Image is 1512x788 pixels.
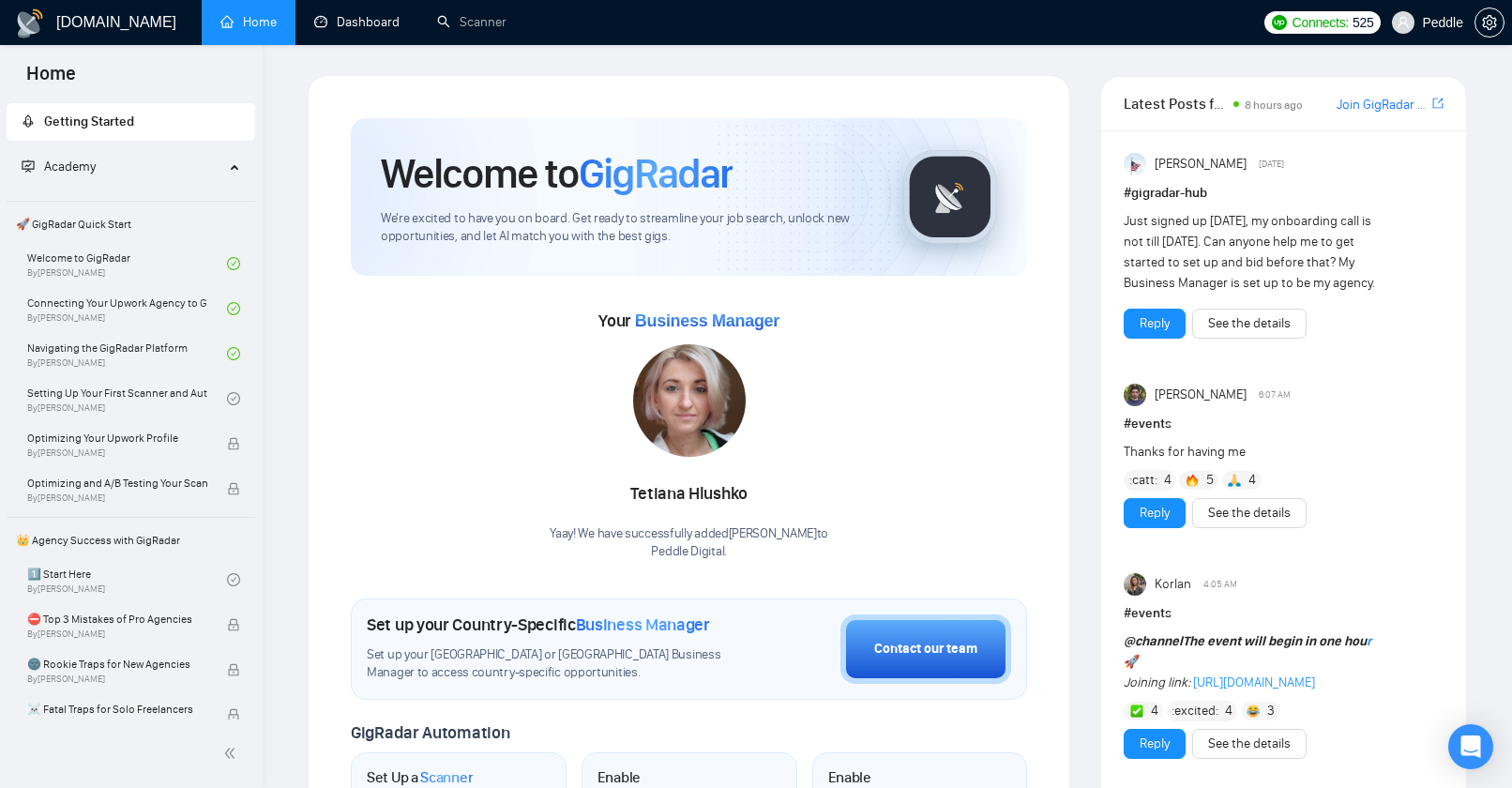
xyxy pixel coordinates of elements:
[633,344,746,457] img: 1686859721241-1.jpg
[367,646,747,682] span: Set up your [GEOGRAPHIC_DATA] or [GEOGRAPHIC_DATA] Business Manager to access country-specific op...
[22,159,35,173] span: fund-projection-screen
[227,392,240,405] span: check-circle
[1432,95,1444,113] a: export
[381,148,733,199] h1: Welcome to
[223,744,242,763] span: double-left
[1337,95,1429,115] a: Join GigRadar Slack Community
[420,768,473,787] span: Scanner
[1124,633,1183,649] span: @channel
[1293,12,1349,33] span: Connects:
[27,719,207,730] span: By [PERSON_NAME]
[227,437,240,450] span: lock
[1247,705,1260,718] img: 😂
[1164,471,1172,490] span: 4
[27,674,207,685] span: By [PERSON_NAME]
[1155,574,1191,595] span: Korlan
[27,288,227,329] a: Connecting Your Upwork Agency to GigRadarBy[PERSON_NAME]
[227,347,240,360] span: check-circle
[1272,15,1287,30] img: upwork-logo.png
[1353,12,1373,33] span: 525
[576,614,710,635] span: Business Manager
[1124,92,1228,115] span: Latest Posts from the GigRadar Community
[635,311,779,330] span: Business Manager
[1208,313,1291,334] a: See the details
[1130,705,1143,718] img: ✅
[27,474,207,492] span: Optimizing and A/B Testing Your Scanner for Better Results
[1206,471,1214,490] span: 5
[22,159,96,174] span: Academy
[1124,729,1186,759] button: Reply
[1124,384,1146,406] img: Toby Fox-Mason
[874,639,977,659] div: Contact our team
[27,655,207,674] span: 🌚 Rookie Traps for New Agencies
[11,60,91,99] span: Home
[1193,674,1315,690] a: [URL][DOMAIN_NAME]
[27,629,207,640] span: By [PERSON_NAME]
[227,257,240,270] span: check-circle
[1475,15,1504,30] span: setting
[367,768,473,787] h1: Set Up a
[22,114,35,128] span: rocket
[1186,474,1199,487] img: 🔥
[1192,498,1307,528] button: See the details
[550,543,828,561] p: Peddle Digital .
[1245,98,1303,112] span: 8 hours ago
[1140,313,1170,334] a: Reply
[227,708,240,721] span: lock
[314,14,400,30] a: dashboardDashboard
[579,148,733,199] span: GigRadar
[1259,156,1284,173] span: [DATE]
[903,150,997,244] img: gigradar-logo.png
[1124,633,1371,649] strong: The event will begin in one hou
[1124,654,1140,670] span: 🚀
[381,210,873,246] span: We're excited to have you on board. Get ready to streamline your job search, unlock new opportuni...
[1225,702,1232,720] span: 4
[27,447,207,459] span: By [PERSON_NAME]
[1124,442,1380,462] div: Thanks for having me
[44,159,96,174] span: Academy
[1124,211,1380,294] div: Just signed up [DATE], my onboarding call is not till [DATE]. Can anyone help me to get started t...
[1432,96,1444,111] span: export
[1124,153,1146,175] img: Anisuzzaman Khan
[1129,470,1157,491] span: :catt:
[1448,724,1493,769] div: Open Intercom Messenger
[227,482,240,495] span: lock
[1397,16,1410,29] span: user
[27,429,207,447] span: Optimizing Your Upwork Profile
[7,103,255,141] li: Getting Started
[1124,309,1186,339] button: Reply
[1192,309,1307,339] button: See the details
[1228,474,1241,487] img: 🙏
[1151,702,1158,720] span: 4
[351,722,509,743] span: GigRadar Automation
[27,700,207,719] span: ☠️ Fatal Traps for Solo Freelancers
[1267,702,1275,720] span: 3
[1124,674,1190,690] em: Joining link:
[1140,503,1170,523] a: Reply
[840,614,1011,684] button: Contact our team
[27,559,227,600] a: 1️⃣ Start HereBy[PERSON_NAME]
[1155,154,1247,174] span: [PERSON_NAME]
[1203,576,1237,593] span: 4:05 AM
[1124,573,1146,596] img: Korlan
[1124,498,1186,528] button: Reply
[8,205,253,243] span: 🚀 GigRadar Quick Start
[27,492,207,504] span: By [PERSON_NAME]
[1124,603,1444,624] h1: # events
[27,610,207,629] span: ⛔ Top 3 Mistakes of Pro Agencies
[27,243,227,284] a: Welcome to GigRadarBy[PERSON_NAME]
[367,614,710,635] h1: Set up your Country-Specific
[1474,8,1504,38] button: setting
[1474,15,1504,30] a: setting
[1124,414,1444,434] h1: # events
[1172,701,1218,721] span: :excited:
[598,311,779,331] span: Your
[1248,471,1256,490] span: 4
[1208,734,1291,754] a: See the details
[227,573,240,586] span: check-circle
[1367,633,1371,649] a: r
[27,378,227,419] a: Setting Up Your First Scanner and Auto-BidderBy[PERSON_NAME]
[15,8,45,38] img: logo
[1259,386,1291,403] span: 6:07 AM
[437,14,507,30] a: searchScanner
